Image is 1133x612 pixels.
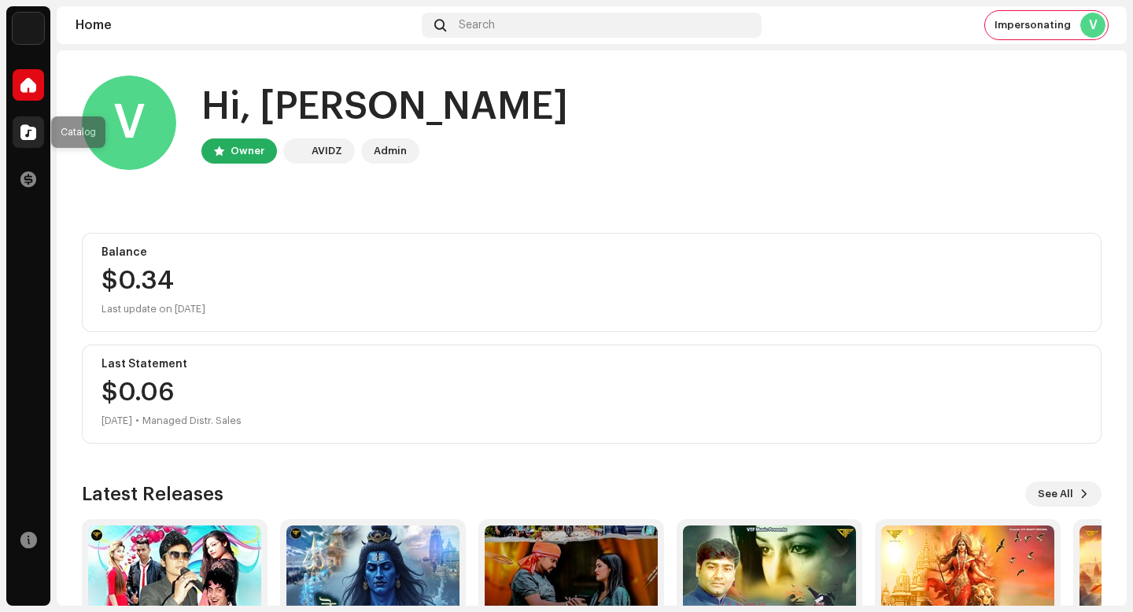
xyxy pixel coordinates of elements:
button: See All [1025,481,1102,507]
h3: Latest Releases [82,481,223,507]
re-o-card-value: Last Statement [82,345,1102,444]
re-o-card-value: Balance [82,233,1102,332]
div: • [135,411,139,430]
div: [DATE] [101,411,132,430]
div: Owner [231,142,264,160]
div: Home [76,19,415,31]
img: 10d72f0b-d06a-424f-aeaa-9c9f537e57b6 [13,13,44,44]
div: Balance [101,246,1082,259]
div: Last update on [DATE] [101,300,1082,319]
div: AVIDZ [312,142,342,160]
div: Managed Distr. Sales [142,411,242,430]
span: Impersonating [995,19,1071,31]
div: Last Statement [101,358,1082,371]
div: Hi, [PERSON_NAME] [201,82,568,132]
div: Admin [374,142,407,160]
div: V [1080,13,1105,38]
div: V [82,76,176,170]
span: Search [459,19,495,31]
img: 10d72f0b-d06a-424f-aeaa-9c9f537e57b6 [286,142,305,160]
span: See All [1038,478,1073,510]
